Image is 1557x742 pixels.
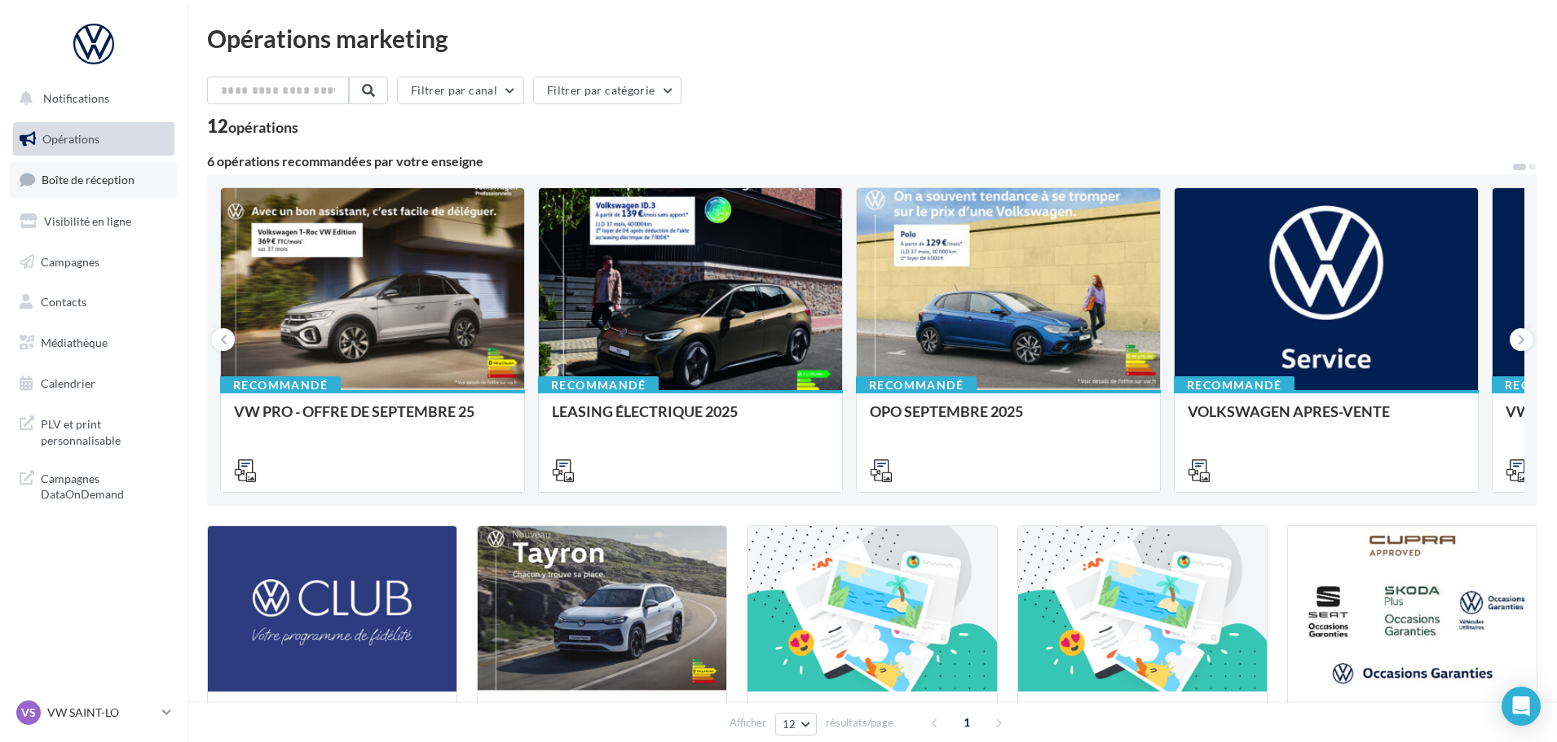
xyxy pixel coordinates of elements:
span: Campagnes DataOnDemand [41,468,168,503]
span: 1 [954,709,980,735]
p: VW SAINT-LO [47,705,156,721]
span: 12 [783,718,796,731]
span: VS [21,705,36,721]
span: résultats/page [826,715,893,731]
span: Calendrier [41,376,95,390]
div: Recommandé [856,376,977,394]
a: VS VW SAINT-LO [13,697,174,728]
span: Contacts [41,295,86,309]
div: Recommandé [220,376,341,394]
div: Recommandé [1174,376,1295,394]
div: Opérations marketing [207,26,1537,50]
div: 12 [207,117,298,135]
span: Afficher [730,715,766,731]
span: Boîte de réception [42,173,135,187]
button: Filtrer par canal [397,77,524,104]
button: Notifications [10,81,171,116]
a: Campagnes DataOnDemand [10,461,178,509]
div: Recommandé [538,376,659,394]
div: VOLKSWAGEN APRES-VENTE [1188,403,1465,436]
a: Médiathèque [10,326,178,360]
a: Opérations [10,122,178,156]
a: Campagnes [10,245,178,279]
div: 6 opérations recommandées par votre enseigne [207,155,1511,168]
span: Médiathèque [41,336,108,349]
span: PLV et print personnalisable [41,413,168,448]
a: PLV et print personnalisable [10,406,178,454]
a: Calendrier [10,367,178,401]
span: Campagnes [41,254,99,268]
a: Boîte de réception [10,162,178,197]
button: Filtrer par catégorie [533,77,681,104]
span: Opérations [42,132,99,146]
div: OPO SEPTEMBRE 2025 [870,403,1147,436]
span: Visibilité en ligne [44,214,131,228]
button: 12 [775,713,817,735]
div: VW PRO - OFFRE DE SEPTEMBRE 25 [234,403,511,436]
div: LEASING ÉLECTRIQUE 2025 [552,403,829,436]
a: Contacts [10,285,178,319]
a: Visibilité en ligne [10,204,178,239]
div: opérations [228,120,298,134]
span: Notifications [43,91,109,105]
div: Open Intercom Messenger [1502,687,1541,726]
